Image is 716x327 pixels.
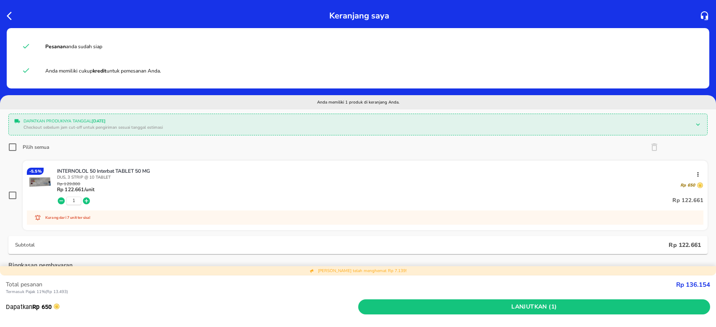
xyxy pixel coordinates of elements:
p: Rp 122.661 [669,241,701,249]
button: 1 [73,198,75,204]
span: anda sudah siap [45,43,102,50]
p: Dapatkan produknya tanggal [23,118,689,125]
strong: Rp 136.154 [676,280,710,289]
button: Lanjutkan (1) [358,299,711,315]
p: Rp 122.661 /unit [57,187,94,192]
p: Ringkasan pembayaran [8,261,73,270]
p: INTERNOLOL 50 Interbat TABLET 50 MG [57,168,697,174]
p: Rp 650 [680,182,695,188]
p: Rp 129.800 [57,182,94,187]
strong: Rp 650 [32,303,52,311]
p: Checkout sebelum jam cut-off untuk pengiriman sesuai tanggal estimasi [23,125,689,131]
div: Pilih semua [23,144,49,151]
p: Termasuk Pajak 11% ( Rp 13.493 ) [6,289,676,295]
p: Subtotal [15,241,669,248]
span: Lanjutkan (1) [362,302,707,312]
div: Dapatkan produknya tanggal[DATE]Checkout sebelum jam cut-off untuk pengiriman sesuai tanggal esti... [11,116,705,133]
div: Kurang dari 7 unit tersisa! [27,210,703,225]
img: total discount [310,268,315,273]
p: Rp 122.661 [672,196,703,206]
p: Keranjang saya [329,8,389,23]
div: - 5.5 % [27,168,44,175]
img: INTERNOLOL 50 Interbat TABLET 50 MG [27,168,55,195]
p: Total pesanan [6,280,676,289]
p: DUS, 3 STRIP @ 10 TABLET [57,174,703,180]
p: Dapatkan [6,302,358,311]
span: Anda memiliki cukup untuk pemesanan Anda. [45,67,161,74]
b: [DATE] [91,118,106,124]
strong: kredit [93,67,107,74]
strong: Pesanan [45,43,66,50]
